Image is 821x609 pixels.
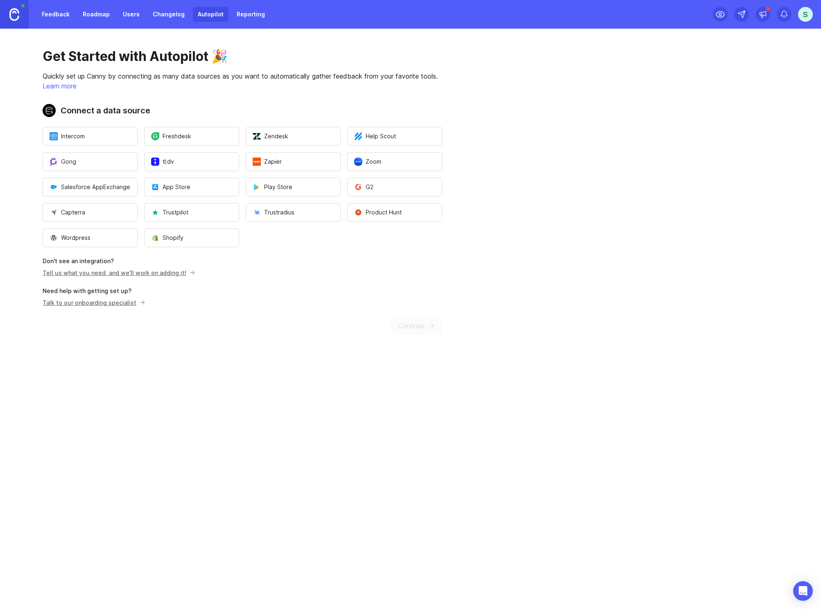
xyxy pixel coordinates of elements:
[144,178,239,196] button: Open a modal to start the flow of installing App Store.
[50,234,90,242] span: Wordpress
[43,127,138,146] button: Open a modal to start the flow of installing Intercom.
[43,287,442,295] p: Need help with getting set up?
[347,203,442,222] button: Open a modal to start the flow of installing Product Hunt.
[144,127,239,146] button: Open a modal to start the flow of installing Freshdesk.
[43,298,143,307] p: Talk to our onboarding specialist
[253,132,288,140] span: Zendesk
[37,7,75,22] a: Feedback
[144,152,239,171] button: Open a modal to start the flow of installing tl;dv.
[246,152,341,171] button: Open a modal to start the flow of installing Zapier.
[43,178,138,196] button: Open a modal to start the flow of installing Salesforce AppExchange.
[43,203,138,222] button: Open a modal to start the flow of installing Capterra.
[151,183,190,191] span: App Store
[347,178,442,196] button: Open a modal to start the flow of installing G2.
[50,158,76,166] span: Gong
[78,7,115,22] a: Roadmap
[43,104,442,117] h2: Connect a data source
[793,581,813,601] div: Open Intercom Messenger
[246,127,341,146] button: Open a modal to start the flow of installing Zendesk.
[798,7,813,22] button: S
[148,7,190,22] a: Changelog
[246,178,341,196] button: Open a modal to start the flow of installing Play Store.
[347,127,442,146] button: Open a modal to start the flow of installing Help Scout.
[151,208,188,217] span: Trustpilot
[50,208,85,217] span: Capterra
[144,228,239,247] button: Open a modal to start the flow of installing Shopify.
[232,7,270,22] a: Reporting
[50,132,85,140] span: Intercom
[118,7,145,22] a: Users
[43,298,146,307] button: Talk to our onboarding specialist
[9,8,19,21] img: Canny Home
[151,234,183,242] span: Shopify
[246,203,341,222] button: Open a modal to start the flow of installing Trustradius.
[43,269,193,276] a: Tell us what you need, and we'll work on adding it!
[253,208,294,217] span: Trustradius
[253,183,292,191] span: Play Store
[43,228,138,247] button: Open a modal to start the flow of installing Wordpress.
[354,208,402,217] span: Product Hunt
[43,257,442,265] p: Don't see an integration?
[193,7,228,22] a: Autopilot
[43,152,138,171] button: Open a modal to start the flow of installing Gong.
[43,82,77,90] a: Learn more
[347,152,442,171] button: Open a modal to start the flow of installing Zoom.
[43,48,442,65] h1: Get Started with Autopilot 🎉
[151,158,174,166] span: tl;dv
[354,183,373,191] span: G2
[144,203,239,222] button: Open a modal to start the flow of installing Trustpilot.
[50,183,130,191] span: Salesforce AppExchange
[43,71,442,81] p: Quickly set up Canny by connecting as many data sources as you want to automatically gather feedb...
[151,132,191,140] span: Freshdesk
[354,132,396,140] span: Help Scout
[253,158,282,166] span: Zapier
[354,158,381,166] span: Zoom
